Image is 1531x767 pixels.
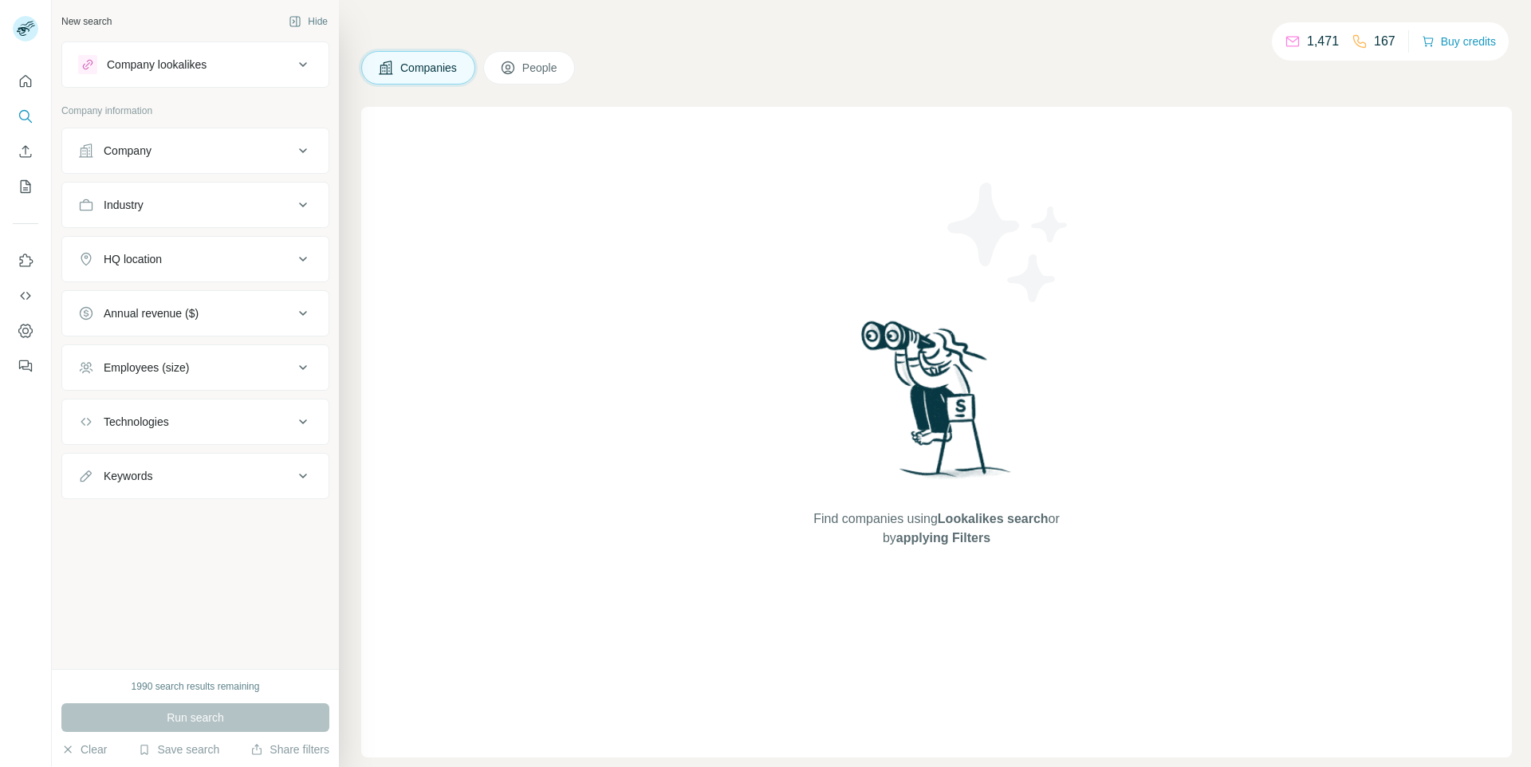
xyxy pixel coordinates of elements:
button: Company [62,132,329,170]
div: Technologies [104,414,169,430]
button: Use Surfe on LinkedIn [13,246,38,275]
img: Surfe Illustration - Woman searching with binoculars [854,317,1020,494]
button: Employees (size) [62,348,329,387]
button: Buy credits [1422,30,1496,53]
span: Companies [400,60,459,76]
button: Save search [138,741,219,757]
div: Keywords [104,468,152,484]
div: Annual revenue ($) [104,305,199,321]
div: New search [61,14,112,29]
button: Keywords [62,457,329,495]
h4: Search [361,19,1512,41]
div: Employees (size) [104,360,189,376]
button: Search [13,102,38,131]
span: People [522,60,559,76]
div: 1990 search results remaining [132,679,260,694]
button: Quick start [13,67,38,96]
span: Lookalikes search [938,512,1049,525]
button: Feedback [13,352,38,380]
p: 1,471 [1307,32,1339,51]
img: Surfe Illustration - Stars [937,171,1080,314]
div: Company lookalikes [107,57,207,73]
button: HQ location [62,240,329,278]
button: Dashboard [13,317,38,345]
div: HQ location [104,251,162,267]
p: 167 [1374,32,1395,51]
button: Hide [277,10,339,33]
button: Share filters [250,741,329,757]
p: Company information [61,104,329,118]
span: applying Filters [896,531,990,545]
button: Clear [61,741,107,757]
span: Find companies using or by [809,509,1064,548]
button: My lists [13,172,38,201]
div: Company [104,143,152,159]
div: Industry [104,197,144,213]
button: Annual revenue ($) [62,294,329,332]
button: Use Surfe API [13,281,38,310]
button: Technologies [62,403,329,441]
button: Industry [62,186,329,224]
button: Enrich CSV [13,137,38,166]
button: Company lookalikes [62,45,329,84]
